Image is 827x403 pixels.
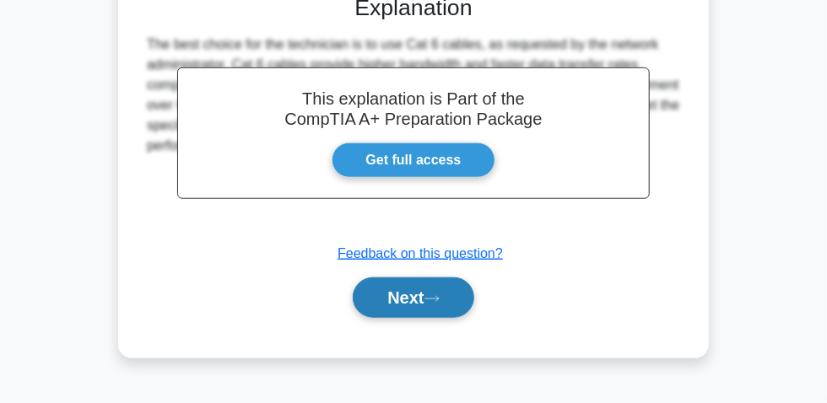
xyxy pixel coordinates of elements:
div: The best choice for the technician is to use Cat 6 cables, as requested by the network administra... [147,35,680,156]
button: Next [353,277,473,318]
a: Feedback on this question? [338,246,503,261]
a: Get full access [332,142,496,178]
